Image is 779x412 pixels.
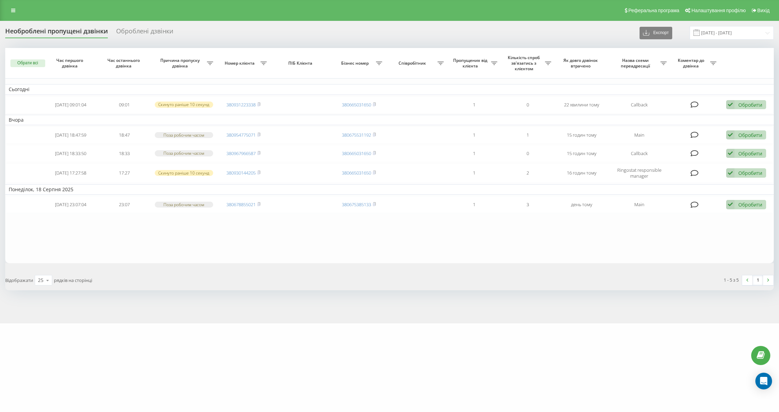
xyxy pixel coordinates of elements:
div: Обробити [738,170,762,176]
div: Скинуто раніше 10 секунд [155,102,213,107]
span: рядків на сторінці [54,277,92,283]
td: [DATE] 18:33:50 [44,145,98,162]
div: Поза робочим часом [155,202,213,208]
span: Пропущених від клієнта [451,58,491,68]
td: 1 [447,196,501,213]
td: 16 годин тому [555,163,609,183]
a: 380930144205 [226,170,256,176]
td: 17:27 [97,163,151,183]
span: Бізнес номер [335,60,376,66]
span: Кількість спроб зв'язатись з клієнтом [504,55,545,71]
button: Експорт [640,27,672,39]
td: 23:07 [97,196,151,213]
td: Main [609,127,670,144]
td: 15 годин тому [555,145,609,162]
td: Callback [609,96,670,113]
span: Причина пропуску дзвінка [155,58,207,68]
td: [DATE] 18:47:59 [44,127,98,144]
span: Вихід [757,8,770,13]
td: Вчора [5,115,774,125]
td: день тому [555,196,609,213]
a: 380967966587 [226,150,256,156]
button: Обрати всі [10,59,45,67]
div: Обробити [738,132,762,138]
td: 0 [501,145,555,162]
div: Обробити [738,102,762,108]
div: Обробити [738,150,762,157]
td: 1 [501,127,555,144]
td: Main [609,196,670,213]
div: Скинуто раніше 10 секунд [155,170,213,176]
td: Сьогодні [5,84,774,95]
td: 1 [447,96,501,113]
td: 18:33 [97,145,151,162]
td: [DATE] 09:01:04 [44,96,98,113]
td: 22 хвилини тому [555,96,609,113]
a: 380665031650 [342,102,371,108]
span: Номер клієнта [220,60,261,66]
div: Обробити [738,201,762,208]
div: Оброблені дзвінки [116,27,173,38]
td: 18:47 [97,127,151,144]
span: Реферальна програма [628,8,680,13]
span: Налаштування профілю [691,8,746,13]
td: 0 [501,96,555,113]
span: Час першого дзвінка [49,58,91,68]
div: 25 [38,277,43,284]
td: 2 [501,163,555,183]
a: 380675385133 [342,201,371,208]
div: Поза робочим часом [155,150,213,156]
span: Як довго дзвінок втрачено [561,58,603,68]
td: Callback [609,145,670,162]
td: [DATE] 17:27:58 [44,163,98,183]
td: [DATE] 23:07:04 [44,196,98,213]
span: Час останнього дзвінка [103,58,145,68]
a: 380665031650 [342,150,371,156]
td: 1 [447,127,501,144]
td: 3 [501,196,555,213]
a: 380665031650 [342,170,371,176]
span: ПІБ Клієнта [276,60,326,66]
a: 380954775071 [226,132,256,138]
span: Назва схеми переадресації [612,58,660,68]
td: 15 годин тому [555,127,609,144]
span: Співробітник [389,60,437,66]
a: 380931223338 [226,102,256,108]
td: Понеділок, 18 Серпня 2025 [5,184,774,195]
div: 1 - 5 з 5 [724,276,739,283]
div: Open Intercom Messenger [755,373,772,389]
div: Необроблені пропущені дзвінки [5,27,108,38]
td: Ringostat responsible manager [609,163,670,183]
td: 1 [447,163,501,183]
span: Відображати [5,277,33,283]
td: 09:01 [97,96,151,113]
div: Поза робочим часом [155,132,213,138]
a: 1 [753,275,763,285]
span: Коментар до дзвінка [674,58,710,68]
a: 380678855021 [226,201,256,208]
a: 380675531192 [342,132,371,138]
td: 1 [447,145,501,162]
